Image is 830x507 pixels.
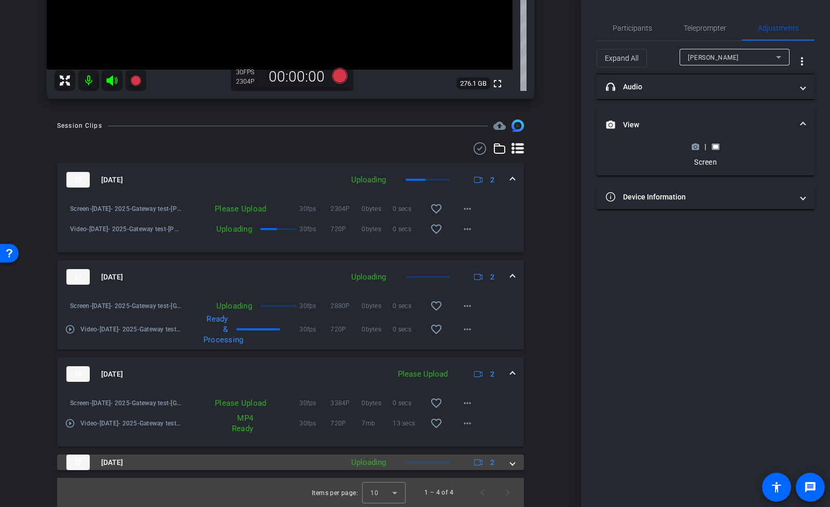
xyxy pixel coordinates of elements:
mat-expansion-panel-header: View [597,108,814,141]
button: More Options for Adjustments Panel [790,49,814,74]
mat-icon: cloud_upload [493,119,506,132]
mat-icon: more_horiz [461,203,474,215]
mat-icon: more_horiz [461,300,474,312]
img: Session clips [511,119,524,132]
span: 0 secs [393,398,424,408]
div: MP4 Ready [223,413,258,434]
mat-icon: favorite_border [430,300,442,312]
span: 0 secs [393,204,424,214]
mat-icon: accessibility [770,481,783,493]
span: 0bytes [362,398,393,408]
span: 720P [330,324,362,335]
mat-icon: favorite_border [430,323,442,336]
span: Screen-[DATE]- 2025-Gateway test-[PERSON_NAME]-two three four res-2025-10-14-15-56-28-140-0 [70,204,182,214]
span: Expand All [605,48,639,68]
mat-icon: favorite_border [430,223,442,235]
div: Uploading [182,301,257,311]
span: Screen-[DATE]- 2025-Gateway test-[GEOGRAPHIC_DATA]-two k res-2025-10-14-15-54-42-642-0 [70,301,182,311]
mat-panel-title: View [606,119,793,130]
div: thumb-nail[DATE]Please Upload2 [57,391,524,447]
span: 0bytes [362,224,393,234]
span: Video-[DATE]- 2025-Gateway test-[GEOGRAPHIC_DATA]-two k res-2025-10-14-15-54-42-642-0 [80,324,182,335]
span: 276.1 GB [457,77,490,90]
div: Ready & Processing [198,314,233,345]
span: FPS [243,69,254,76]
mat-icon: favorite_border [430,397,442,409]
div: Uploading [346,271,391,283]
span: 30fps [299,398,330,408]
div: View [597,141,814,176]
mat-panel-title: Audio [606,82,793,92]
span: 30fps [299,204,330,214]
button: Next page [495,480,520,505]
span: 30fps [299,324,330,335]
span: Participants [613,24,652,32]
span: Destinations for your clips [493,119,506,132]
span: 2 [490,175,494,185]
span: Screen-[DATE]- 2025-Gateway test-[GEOGRAPHIC_DATA]-another one-2025-10-14-15-52-30-111-0 [70,398,182,408]
mat-icon: play_circle_outline [65,418,75,429]
span: 3384P [330,398,362,408]
div: 00:00:00 [262,68,331,86]
mat-expansion-panel-header: thumb-nail[DATE]Uploading2 [57,455,524,470]
span: 2880P [330,301,362,311]
span: Adjustments [758,24,799,32]
mat-expansion-panel-header: thumb-nail[DATE]Uploading2 [57,260,524,293]
div: Session Clips [57,121,102,131]
span: 0 secs [393,324,424,335]
mat-icon: message [804,481,817,493]
span: 7mb [362,418,393,429]
mat-icon: more_horiz [461,397,474,409]
span: 0bytes [362,324,393,335]
span: 720P [330,418,362,429]
button: Previous page [470,480,495,505]
mat-icon: more_vert [796,55,808,68]
span: 2 [490,272,494,283]
span: 30fps [299,418,330,429]
div: Please Upload [182,204,271,214]
img: thumb-nail [66,269,90,285]
button: Expand All [597,49,647,68]
div: 2304P [236,77,262,86]
span: [PERSON_NAME] [688,54,739,61]
span: 30fps [299,301,330,311]
div: 30 [236,68,262,76]
div: Screen [686,157,724,167]
span: 30fps [299,224,330,234]
img: thumb-nail [66,366,90,382]
div: | [686,141,724,152]
span: 2304P [330,204,362,214]
div: Please Upload [182,398,271,408]
div: Uploading [182,224,257,234]
span: [DATE] [101,369,123,380]
span: 13 secs [393,418,424,429]
span: 2 [490,457,494,468]
span: 0 secs [393,224,424,234]
mat-expansion-panel-header: Audio [597,74,814,99]
div: 1 – 4 of 4 [424,487,453,498]
mat-panel-title: Device Information [606,192,793,203]
span: 0bytes [362,204,393,214]
span: 720P [330,224,362,234]
img: thumb-nail [66,455,90,470]
mat-icon: more_horiz [461,223,474,235]
span: Video-[DATE]- 2025-Gateway test-[GEOGRAPHIC_DATA]-another one-2025-10-14-15-52-30-111-0 [80,418,182,429]
span: [DATE] [101,175,123,185]
div: thumb-nail[DATE]Uploading2 [57,293,524,350]
img: thumb-nail [66,172,90,188]
mat-icon: more_horiz [461,417,474,430]
div: thumb-nail[DATE]Uploading2 [57,196,524,252]
div: Items per page: [312,488,358,498]
span: Teleprompter [684,24,726,32]
mat-expansion-panel-header: thumb-nail[DATE]Please Upload2 [57,357,524,391]
mat-icon: favorite_border [430,417,442,430]
span: 0bytes [362,301,393,311]
mat-expansion-panel-header: thumb-nail[DATE]Uploading2 [57,163,524,196]
div: Uploading [346,174,391,186]
mat-icon: more_horiz [461,323,474,336]
mat-icon: play_circle_outline [65,324,75,335]
span: [DATE] [101,457,123,468]
span: Video-[DATE]- 2025-Gateway test-[PERSON_NAME]-two three four res-2025-10-14-15-56-28-140-0 [70,224,182,234]
div: Please Upload [393,368,453,380]
div: Uploading [346,457,391,469]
